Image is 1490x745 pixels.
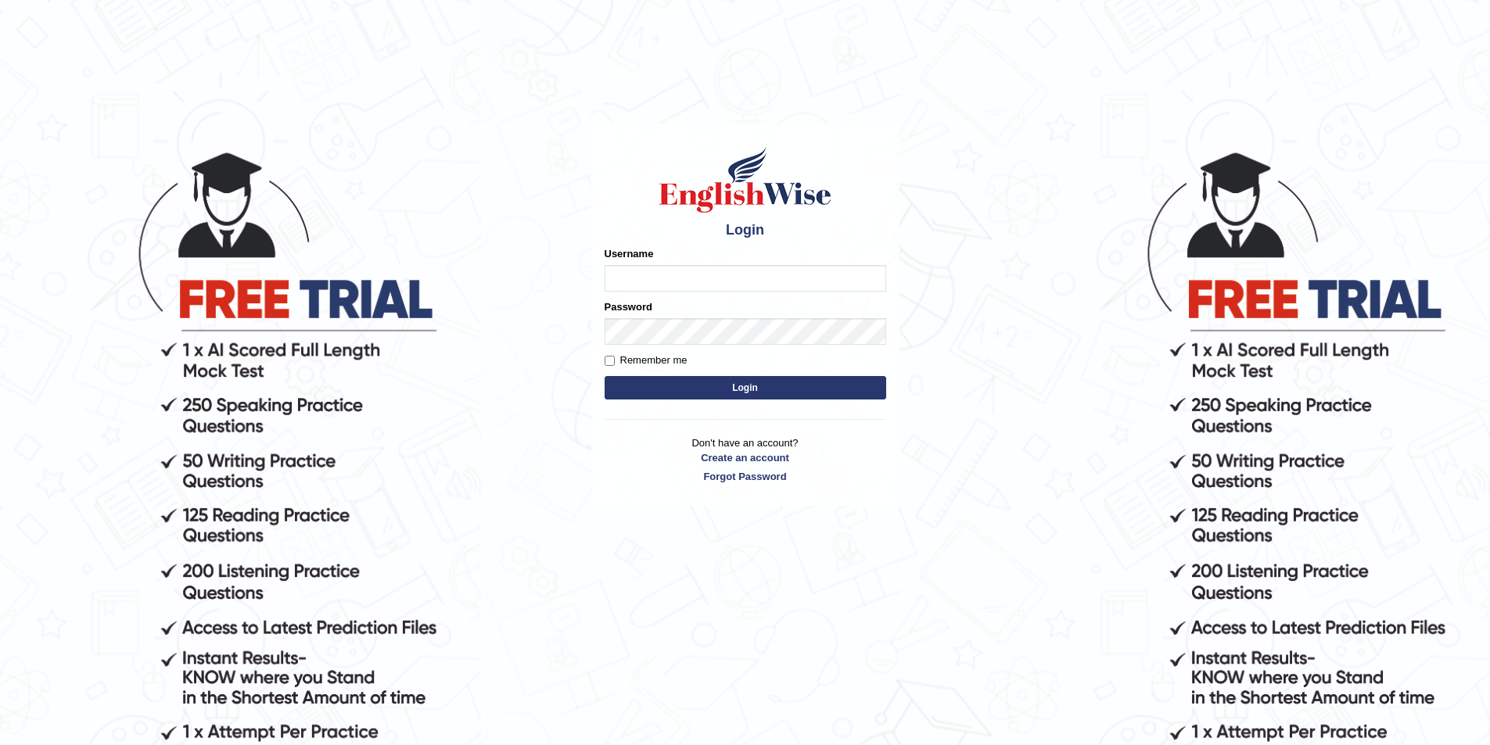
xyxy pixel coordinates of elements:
[605,376,886,399] button: Login
[605,356,615,366] input: Remember me
[605,223,886,238] h4: Login
[605,435,886,484] p: Don't have an account?
[605,469,886,484] a: Forgot Password
[605,353,688,368] label: Remember me
[605,246,654,261] label: Username
[656,145,835,215] img: Logo of English Wise sign in for intelligent practice with AI
[605,299,652,314] label: Password
[605,450,886,465] a: Create an account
